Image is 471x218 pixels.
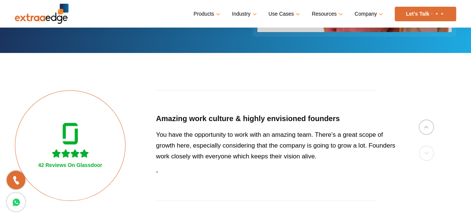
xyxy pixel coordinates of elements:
a: Company [354,9,382,19]
a: Let’s Talk [395,7,456,21]
p: You have the opportunity to work with an amazing team. There’s a great scope of growth here, espe... [156,129,401,162]
a: Use Cases [268,9,299,19]
p: - [156,166,401,177]
a: Industry [232,9,255,19]
h5: Amazing work culture & highly envisioned founders [156,114,401,123]
h3: 42 Reviews On Glassdoor [38,162,102,168]
a: Products [194,9,219,19]
a: Resources [312,9,341,19]
button: Previous [419,120,434,135]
